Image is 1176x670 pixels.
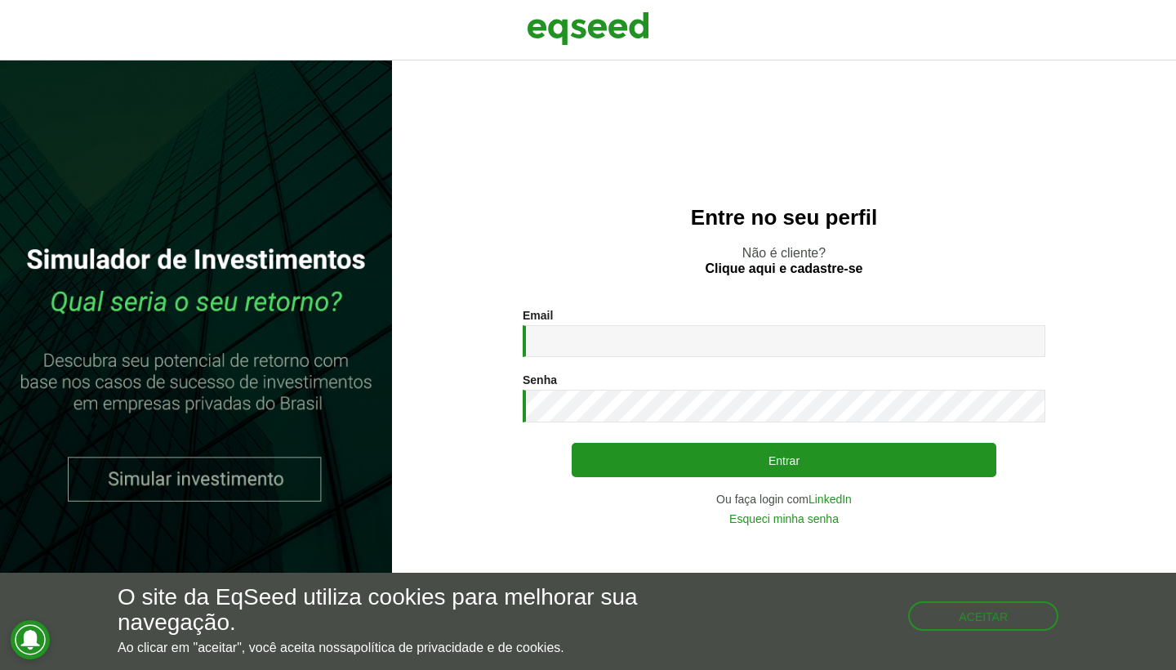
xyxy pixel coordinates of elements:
[118,640,682,655] p: Ao clicar em "aceitar", você aceita nossa .
[572,443,996,477] button: Entrar
[118,585,682,636] h5: O site da EqSeed utiliza cookies para melhorar sua navegação.
[527,8,649,49] img: EqSeed Logo
[425,206,1143,230] h2: Entre no seu perfil
[354,641,561,654] a: política de privacidade e de cookies
[425,245,1143,276] p: Não é cliente?
[808,494,852,505] a: LinkedIn
[523,374,557,386] label: Senha
[908,601,1058,631] button: Aceitar
[729,513,839,525] a: Esqueci minha senha
[706,262,863,275] a: Clique aqui e cadastre-se
[523,310,553,321] label: Email
[523,494,1045,505] div: Ou faça login com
